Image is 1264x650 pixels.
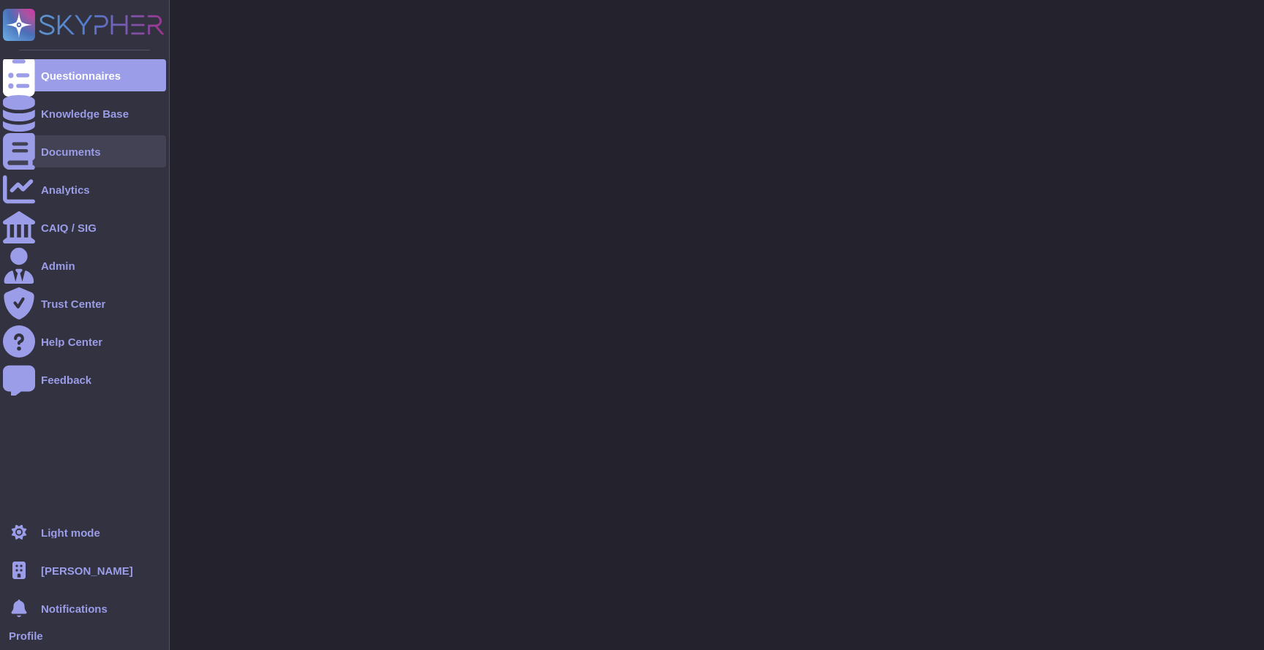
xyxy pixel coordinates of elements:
[41,527,100,538] div: Light mode
[3,249,166,281] a: Admin
[3,59,166,91] a: Questionnaires
[41,336,102,347] div: Help Center
[41,565,133,576] span: [PERSON_NAME]
[3,135,166,167] a: Documents
[41,146,101,157] div: Documents
[41,108,129,119] div: Knowledge Base
[41,603,108,614] span: Notifications
[41,374,91,385] div: Feedback
[3,211,166,243] a: CAIQ / SIG
[3,287,166,320] a: Trust Center
[3,97,166,129] a: Knowledge Base
[3,363,166,396] a: Feedback
[41,184,90,195] div: Analytics
[9,630,43,641] span: Profile
[3,173,166,205] a: Analytics
[41,222,97,233] div: CAIQ / SIG
[41,70,121,81] div: Questionnaires
[41,298,105,309] div: Trust Center
[3,325,166,358] a: Help Center
[41,260,75,271] div: Admin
